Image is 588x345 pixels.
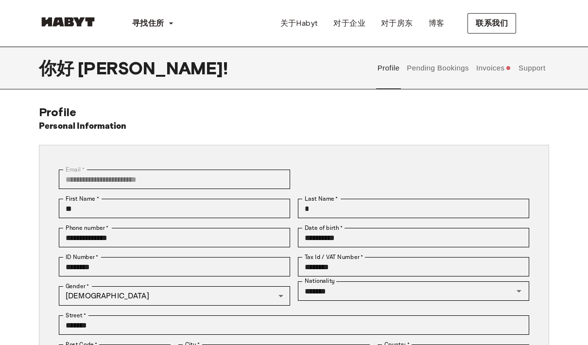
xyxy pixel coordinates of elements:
[59,286,290,306] div: [DEMOGRAPHIC_DATA]
[376,47,401,89] button: Profile
[512,284,526,298] button: Open
[374,47,549,89] div: 用户资料标签
[305,277,335,285] label: Nationality
[59,170,290,189] div: You can't change your email address at the moment. Please reach out to customer support in case y...
[421,14,452,33] a: 博客
[39,57,74,79] font: 你好
[532,15,549,32] img: avatar
[39,17,97,27] img: 哈比特
[132,18,164,28] font: 寻找住所
[517,47,547,89] button: Support
[476,18,508,28] font: 联系我们
[305,194,338,203] label: Last Name
[78,58,228,78] span: [PERSON_NAME] !
[326,14,373,33] a: 对于企业
[66,165,85,174] label: Email
[66,194,99,203] label: First Name
[333,18,365,28] font: 对于企业
[280,18,318,28] font: 关于Habyt
[39,105,76,119] span: Profile
[124,14,182,33] button: 寻找住所
[66,253,98,261] label: ID Number
[305,224,343,232] label: Date of birth
[467,13,516,34] button: 联系我们
[273,14,326,33] a: 关于Habyt
[475,47,512,89] button: Invoices
[66,282,89,291] label: Gender
[406,47,470,89] button: Pending Bookings
[39,120,127,133] h6: Personal Information
[373,14,421,33] a: 对于房东
[305,253,363,261] label: Tax Id / VAT Number
[66,311,86,320] label: Street
[381,18,413,28] font: 对于房东
[429,18,445,28] font: 博客
[298,228,529,247] input: Choose date, selected date is Oct 4, 2005
[66,224,109,232] label: Phone number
